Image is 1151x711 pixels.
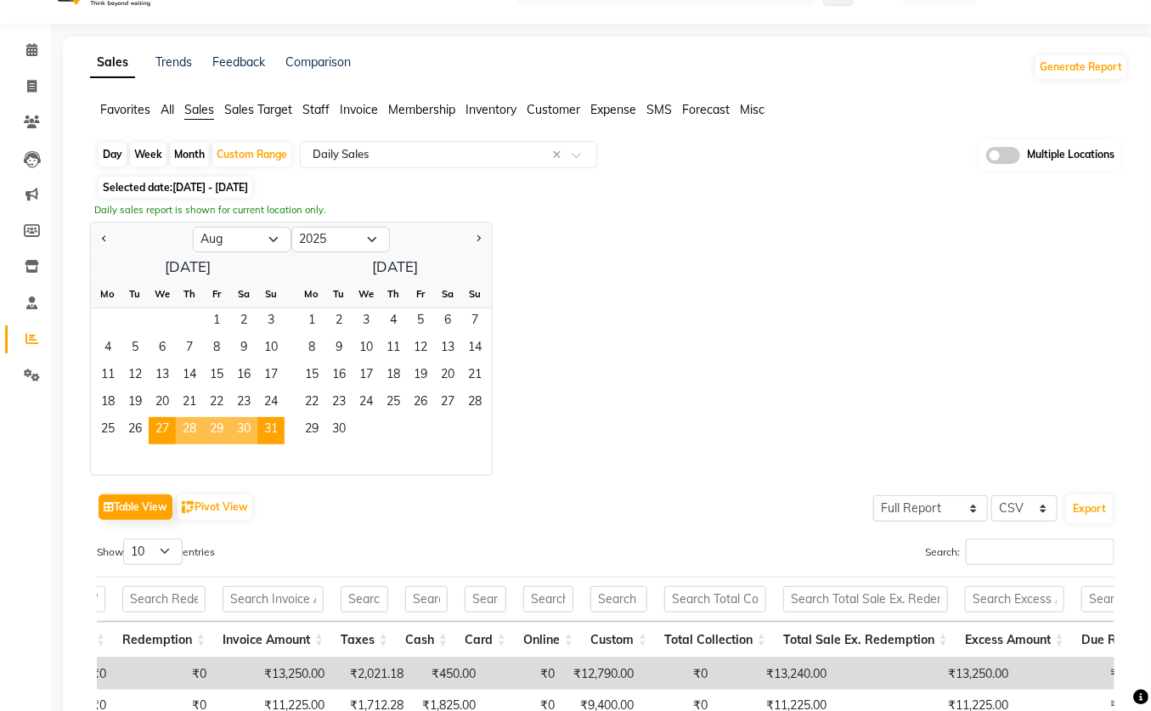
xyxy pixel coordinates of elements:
[298,336,325,363] div: Monday, September 8, 2025
[172,181,248,194] span: [DATE] - [DATE]
[149,417,176,444] span: 27
[230,280,257,308] div: Sa
[407,390,434,417] div: Friday, September 26, 2025
[230,417,257,444] span: 30
[230,308,257,336] div: Saturday, August 2, 2025
[149,280,176,308] div: We
[182,501,195,514] img: pivot.png
[353,308,380,336] div: Wednesday, September 3, 2025
[212,143,291,166] div: Custom Range
[94,390,121,417] div: Monday, August 18, 2025
[380,308,407,336] span: 4
[97,539,215,565] label: Show entries
[407,363,434,390] span: 19
[176,390,203,417] div: Thursday, August 21, 2025
[149,390,176,417] span: 20
[230,308,257,336] span: 2
[203,336,230,363] span: 8
[170,143,209,166] div: Month
[203,308,230,336] span: 1
[325,417,353,444] span: 30
[664,586,766,612] input: Search Total Collection
[783,586,948,612] input: Search Total Sale Ex. Redemption
[257,336,285,363] span: 10
[302,102,330,117] span: Staff
[325,363,353,390] span: 16
[646,102,672,117] span: SMS
[223,586,324,612] input: Search Invoice Amount
[397,622,456,658] th: Cash: activate to sort column ascending
[212,54,265,70] a: Feedback
[353,363,380,390] div: Wednesday, September 17, 2025
[461,363,488,390] span: 21
[94,417,121,444] div: Monday, August 25, 2025
[94,280,121,308] div: Mo
[115,658,215,690] td: ₹0
[456,622,515,658] th: Card: activate to sort column ascending
[471,226,485,253] button: Next month
[461,336,488,363] div: Sunday, September 14, 2025
[99,494,172,520] button: Table View
[214,622,332,658] th: Invoice Amount: activate to sort column ascending
[740,102,765,117] span: Misc
[176,336,203,363] div: Thursday, August 7, 2025
[99,177,252,198] span: Selected date:
[682,102,730,117] span: Forecast
[176,280,203,308] div: Th
[380,336,407,363] span: 11
[353,363,380,390] span: 17
[178,494,252,520] button: Pivot View
[434,308,461,336] div: Saturday, September 6, 2025
[590,102,636,117] span: Expense
[298,390,325,417] div: Monday, September 22, 2025
[388,102,455,117] span: Membership
[121,417,149,444] span: 26
[94,363,121,390] div: Monday, August 11, 2025
[114,622,214,658] th: Redemption: activate to sort column ascending
[523,586,573,612] input: Search Online
[563,658,642,690] td: ₹12,790.00
[465,102,516,117] span: Inventory
[298,363,325,390] div: Monday, September 15, 2025
[203,336,230,363] div: Friday, August 8, 2025
[121,363,149,390] span: 12
[1035,55,1126,79] button: Generate Report
[298,417,325,444] div: Monday, September 29, 2025
[380,390,407,417] span: 25
[203,390,230,417] span: 22
[230,363,257,390] span: 16
[434,280,461,308] div: Sa
[434,363,461,390] span: 20
[149,390,176,417] div: Wednesday, August 20, 2025
[407,280,434,308] div: Fr
[407,363,434,390] div: Friday, September 19, 2025
[176,336,203,363] span: 7
[353,280,380,308] div: We
[325,390,353,417] span: 23
[925,539,1114,565] label: Search:
[285,54,351,70] a: Comparison
[149,336,176,363] div: Wednesday, August 6, 2025
[176,363,203,390] div: Thursday, August 14, 2025
[835,658,1017,690] td: ₹13,250.00
[161,102,174,117] span: All
[176,417,203,444] div: Thursday, August 28, 2025
[380,280,407,308] div: Th
[257,390,285,417] div: Sunday, August 24, 2025
[298,308,325,336] div: Monday, September 1, 2025
[122,586,206,612] input: Search Redemption
[298,308,325,336] span: 1
[1027,147,1114,164] span: Multiple Locations
[434,390,461,417] span: 27
[257,363,285,390] span: 17
[966,539,1114,565] input: Search:
[298,417,325,444] span: 29
[230,417,257,444] div: Saturday, August 30, 2025
[121,390,149,417] div: Tuesday, August 19, 2025
[341,586,388,612] input: Search Taxes
[407,390,434,417] span: 26
[407,336,434,363] span: 12
[407,336,434,363] div: Friday, September 12, 2025
[130,143,166,166] div: Week
[94,390,121,417] span: 18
